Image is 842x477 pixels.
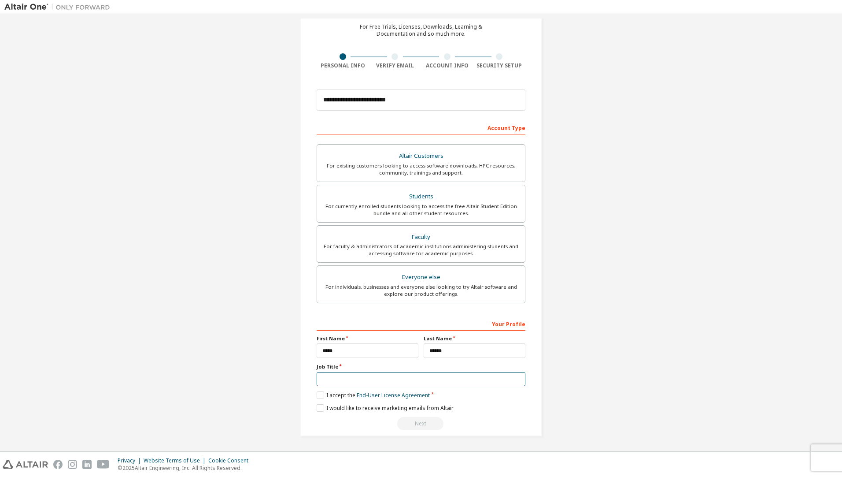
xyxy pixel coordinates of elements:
[4,3,114,11] img: Altair One
[317,335,418,342] label: First Name
[53,460,63,469] img: facebook.svg
[317,391,430,399] label: I accept the
[424,335,525,342] label: Last Name
[360,23,482,37] div: For Free Trials, Licenses, Downloads, Learning & Documentation and so much more.
[473,62,526,69] div: Security Setup
[317,120,525,134] div: Account Type
[322,283,520,298] div: For individuals, businesses and everyone else looking to try Altair software and explore our prod...
[68,460,77,469] img: instagram.svg
[82,460,92,469] img: linkedin.svg
[369,62,421,69] div: Verify Email
[322,190,520,203] div: Students
[317,404,454,412] label: I would like to receive marketing emails from Altair
[97,460,110,469] img: youtube.svg
[317,363,525,370] label: Job Title
[317,317,525,331] div: Your Profile
[322,203,520,217] div: For currently enrolled students looking to access the free Altair Student Edition bundle and all ...
[317,417,525,430] div: Read and acccept EULA to continue
[421,62,473,69] div: Account Info
[322,271,520,283] div: Everyone else
[118,464,254,472] p: © 2025 Altair Engineering, Inc. All Rights Reserved.
[322,231,520,243] div: Faculty
[208,457,254,464] div: Cookie Consent
[317,62,369,69] div: Personal Info
[322,243,520,257] div: For faculty & administrators of academic institutions administering students and accessing softwa...
[357,391,430,399] a: End-User License Agreement
[3,460,48,469] img: altair_logo.svg
[118,457,144,464] div: Privacy
[144,457,208,464] div: Website Terms of Use
[322,150,520,162] div: Altair Customers
[322,162,520,176] div: For existing customers looking to access software downloads, HPC resources, community, trainings ...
